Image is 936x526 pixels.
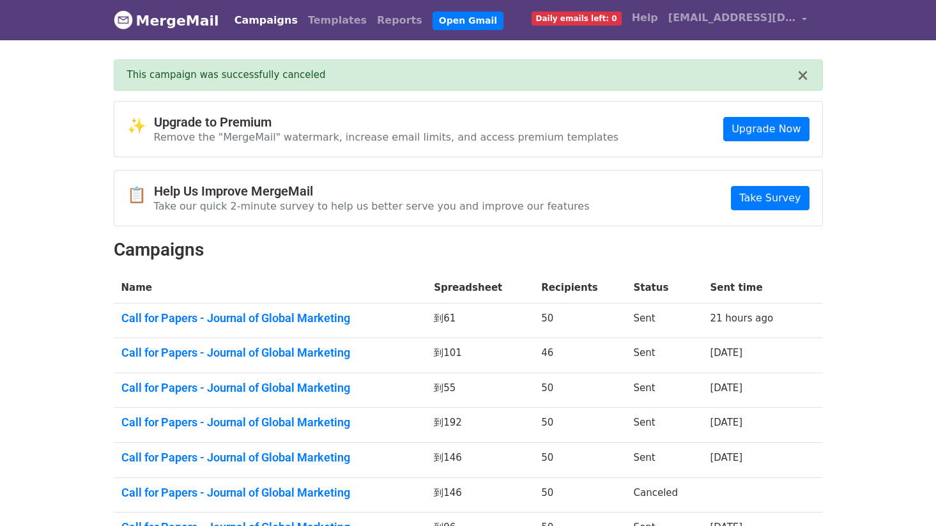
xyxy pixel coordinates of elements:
td: Sent [626,442,703,477]
a: MergeMail [114,7,219,34]
button: × [796,68,809,83]
td: 到146 [426,442,533,477]
a: Daily emails left: 0 [526,5,627,31]
td: 50 [533,373,625,408]
a: Upgrade Now [723,117,809,141]
td: Sent [626,338,703,373]
a: Reports [372,8,427,33]
p: Remove the "MergeMail" watermark, increase email limits, and access premium templates [154,130,619,144]
td: 到101 [426,338,533,373]
td: 46 [533,338,625,373]
th: Spreadsheet [426,273,533,303]
a: Call for Papers - Journal of Global Marketing [121,381,419,395]
a: Open Gmail [433,12,503,30]
td: 50 [533,442,625,477]
a: Campaigns [229,8,303,33]
td: 到146 [426,477,533,513]
img: MergeMail logo [114,10,133,29]
td: 到61 [426,303,533,338]
h2: Campaigns [114,239,823,261]
span: ✨ [127,117,154,135]
a: Call for Papers - Journal of Global Marketing [121,451,419,465]
span: 📋 [127,186,154,205]
th: Status [626,273,703,303]
td: Sent [626,303,703,338]
a: 21 hours ago [710,313,773,324]
a: Help [627,5,663,31]
a: [DATE] [710,347,742,359]
h4: Upgrade to Premium [154,114,619,130]
td: 50 [533,477,625,513]
a: Templates [303,8,372,33]
p: Take our quick 2-minute survey to help us better serve you and improve our features [154,199,590,213]
td: 50 [533,408,625,443]
td: 到55 [426,373,533,408]
h4: Help Us Improve MergeMail [154,183,590,199]
a: Take Survey [731,186,809,210]
td: Sent [626,408,703,443]
th: Sent time [702,273,802,303]
th: Name [114,273,427,303]
td: Sent [626,373,703,408]
span: [EMAIL_ADDRESS][DOMAIN_NAME] [668,10,796,26]
a: Call for Papers - Journal of Global Marketing [121,415,419,429]
div: This campaign was successfully canceled [127,68,797,82]
a: [EMAIL_ADDRESS][DOMAIN_NAME] [663,5,813,35]
a: Call for Papers - Journal of Global Marketing [121,486,419,500]
a: [DATE] [710,452,742,463]
td: Canceled [626,477,703,513]
td: 到192 [426,408,533,443]
a: [DATE] [710,417,742,428]
span: Daily emails left: 0 [532,12,622,26]
td: 50 [533,303,625,338]
a: [DATE] [710,382,742,394]
a: Call for Papers - Journal of Global Marketing [121,346,419,360]
th: Recipients [533,273,625,303]
a: Call for Papers - Journal of Global Marketing [121,311,419,325]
